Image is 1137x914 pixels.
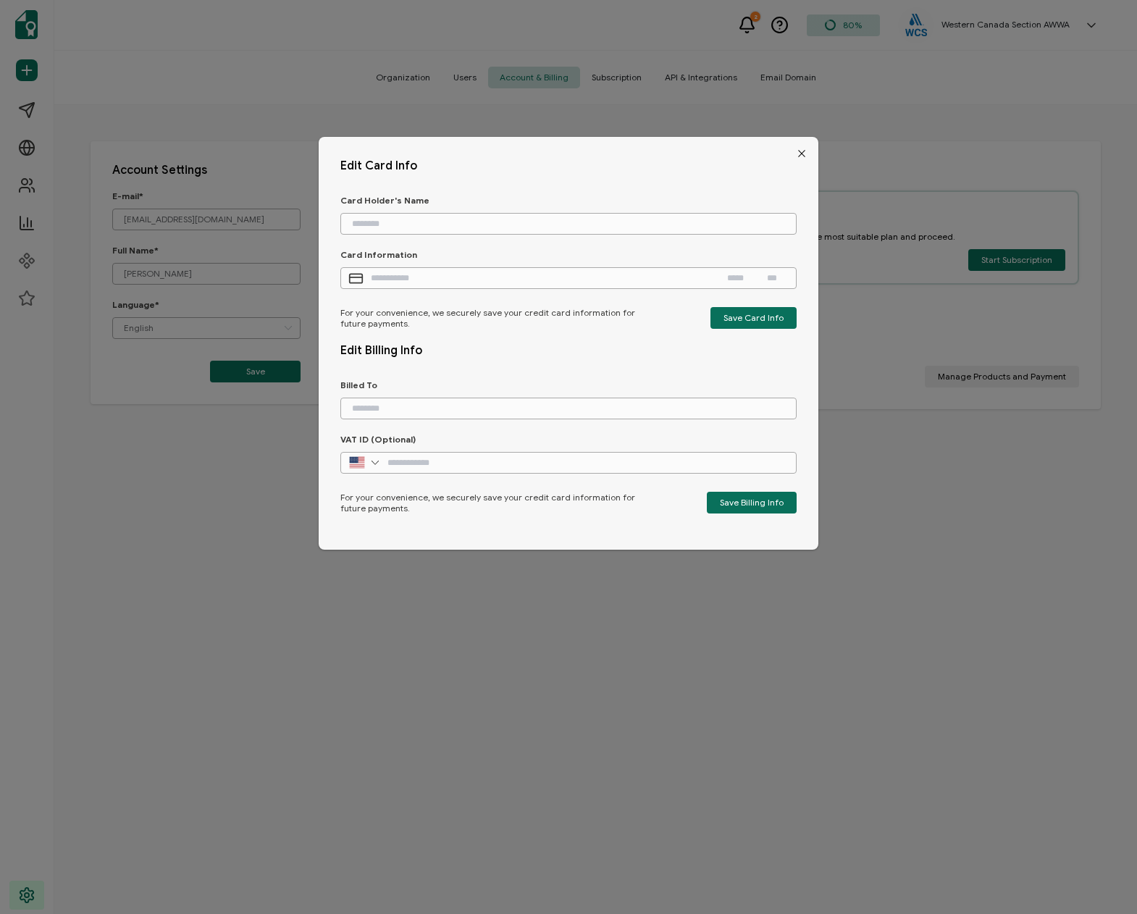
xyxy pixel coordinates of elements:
p: Edit Card Info [340,159,417,173]
p: For your convenience, we securely save your credit card information for future payments. [340,307,660,329]
div: dialog [319,137,818,550]
p: Card Information [340,249,417,260]
p: For your convenience, we securely save your credit card information for future payments. [340,492,660,513]
button: Close [785,137,818,170]
p: Card Holder's Name [340,195,429,206]
input: Select [348,452,387,474]
p: Edit Billing Info [340,343,422,358]
p: Billed To [340,380,377,390]
iframe: Chat Widget [1065,844,1137,914]
button: Save Card Info [710,307,797,329]
span: Save Card Info [723,314,784,322]
span: Save Billing Info [720,498,784,507]
p: VAT ID (Optional) [340,434,416,445]
button: Save Billing Info [707,492,797,513]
